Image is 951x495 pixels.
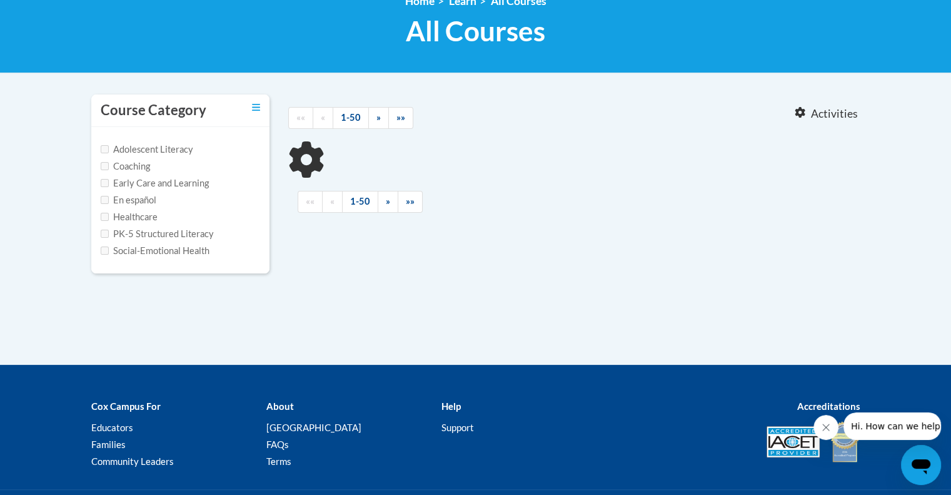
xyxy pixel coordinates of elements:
[101,145,109,153] input: Checkbox for Options
[91,401,161,412] b: Cox Campus For
[398,191,423,213] a: End
[396,112,405,123] span: »»
[101,244,209,258] label: Social-Emotional Health
[101,196,109,204] input: Checkbox for Options
[298,191,323,213] a: Begining
[306,196,314,207] span: ««
[333,107,369,129] a: 1-50
[101,213,109,221] input: Checkbox for Options
[322,191,343,213] a: Previous
[342,191,378,213] a: 1-50
[101,210,158,224] label: Healthcare
[441,401,460,412] b: Help
[91,456,174,467] a: Community Leaders
[843,412,941,440] iframe: Message from company
[388,107,413,129] a: End
[101,143,193,156] label: Adolescent Literacy
[330,196,335,207] span: «
[101,193,156,207] label: En español
[829,420,860,464] img: IDA® Accredited
[813,415,838,440] iframe: Close message
[252,101,260,115] a: Toggle collapse
[266,401,293,412] b: About
[386,196,390,207] span: »
[406,196,415,207] span: »»
[266,422,361,433] a: [GEOGRAPHIC_DATA]
[811,107,858,121] span: Activities
[901,445,941,485] iframe: Button to launch messaging window
[91,422,133,433] a: Educators
[313,107,333,129] a: Previous
[101,176,209,190] label: Early Care and Learning
[101,247,109,255] input: Checkbox for Options
[101,101,206,120] h3: Course Category
[266,456,291,467] a: Terms
[101,227,214,241] label: PK-5 Structured Literacy
[101,230,109,238] input: Checkbox for Options
[797,401,860,412] b: Accreditations
[288,107,313,129] a: Begining
[441,422,473,433] a: Support
[91,439,126,450] a: Families
[266,439,288,450] a: FAQs
[101,179,109,187] input: Checkbox for Options
[376,112,381,123] span: »
[378,191,398,213] a: Next
[406,14,545,48] span: All Courses
[321,112,325,123] span: «
[368,107,389,129] a: Next
[8,9,101,19] span: Hi. How can we help?
[296,112,305,123] span: ««
[101,160,150,173] label: Coaching
[767,426,820,457] img: Accredited IACET® Provider
[101,162,109,170] input: Checkbox for Options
